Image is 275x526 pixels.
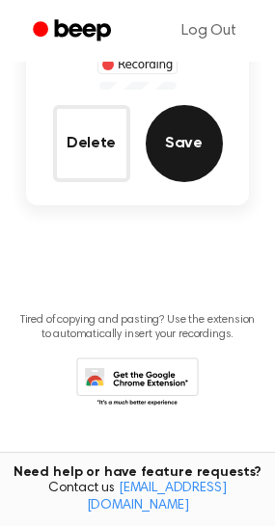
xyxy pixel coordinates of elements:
button: Save Audio Record [146,105,223,182]
p: Tired of copying and pasting? Use the extension to automatically insert your recordings. [15,313,260,342]
span: Contact us [12,481,263,514]
a: [EMAIL_ADDRESS][DOMAIN_NAME] [87,482,227,513]
button: Delete Audio Record [53,105,130,182]
a: Beep [19,13,128,50]
div: Recording [97,55,178,74]
a: Log Out [162,8,256,54]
